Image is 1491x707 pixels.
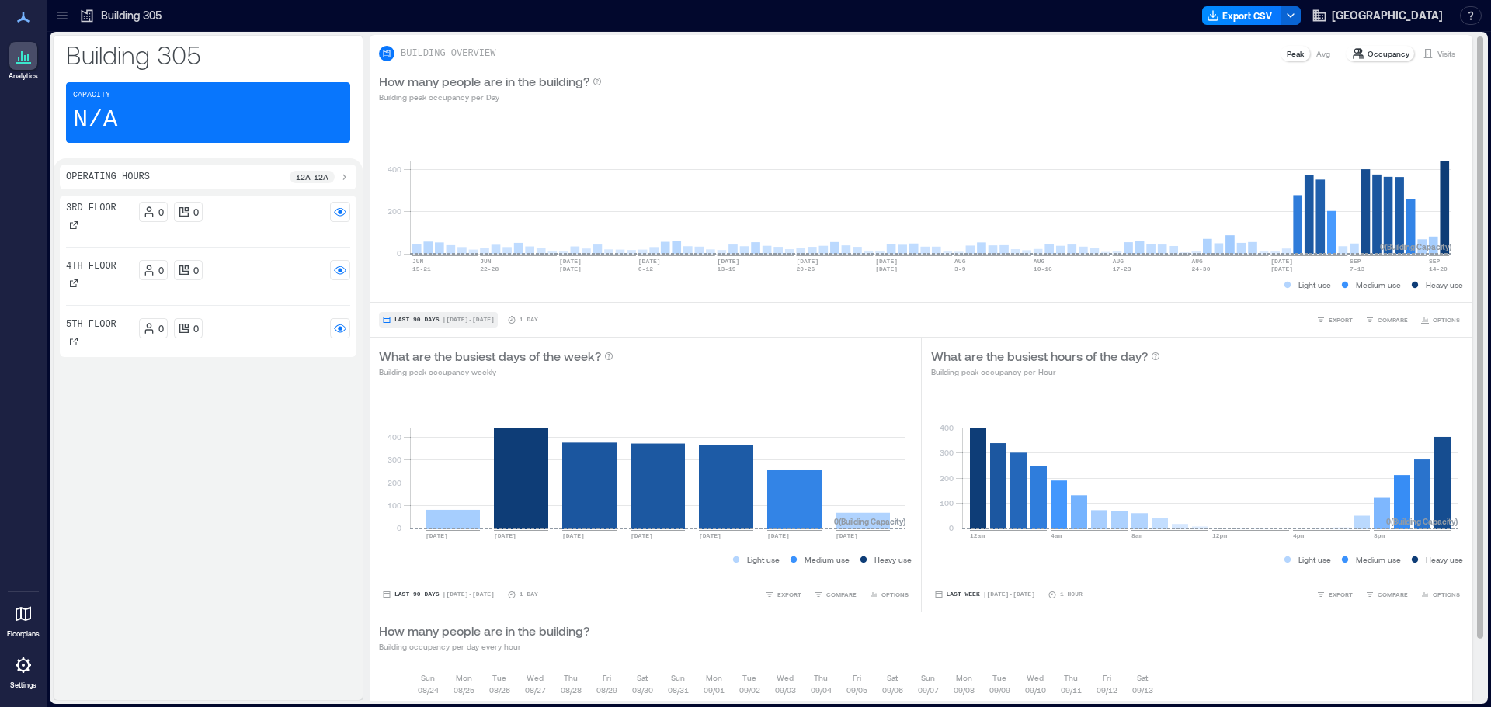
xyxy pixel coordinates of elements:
[1426,553,1463,566] p: Heavy use
[492,671,506,684] p: Tue
[767,532,790,539] text: [DATE]
[631,532,653,539] text: [DATE]
[1113,265,1131,272] text: 17-23
[1417,312,1463,328] button: OPTIONS
[805,553,850,566] p: Medium use
[874,553,912,566] p: Heavy use
[747,553,780,566] p: Light use
[1356,279,1401,291] p: Medium use
[931,347,1148,366] p: What are the busiest hours of the day?
[1433,590,1460,599] span: OPTIONS
[401,47,495,60] p: BUILDING OVERVIEW
[418,684,439,696] p: 08/24
[158,322,164,334] p: 0
[931,587,1038,602] button: Last Week |[DATE]-[DATE]
[397,523,401,532] tspan: 0
[520,315,538,324] p: 1 Day
[762,587,805,602] button: EXPORT
[956,671,972,684] p: Mon
[379,312,498,328] button: Last 90 Days |[DATE]-[DATE]
[1137,671,1148,684] p: Sat
[193,206,199,218] p: 0
[1429,258,1441,265] text: SEP
[1131,532,1143,539] text: 8am
[718,258,740,265] text: [DATE]
[66,318,116,331] p: 5th Floor
[1374,532,1385,539] text: 8pm
[562,532,585,539] text: [DATE]
[1060,590,1083,599] p: 1 Hour
[1025,684,1046,696] p: 09/10
[1362,312,1411,328] button: COMPARE
[939,498,953,508] tspan: 100
[875,265,898,272] text: [DATE]
[1034,258,1045,265] text: AUG
[561,684,582,696] p: 08/28
[1426,279,1463,291] p: Heavy use
[1313,587,1356,602] button: EXPORT
[954,684,975,696] p: 09/08
[921,671,935,684] p: Sun
[1113,258,1124,265] text: AUG
[379,622,589,640] p: How many people are in the building?
[1270,258,1293,265] text: [DATE]
[887,671,898,684] p: Sat
[777,671,794,684] p: Wed
[412,258,424,265] text: JUN
[918,684,939,696] p: 09/07
[7,629,40,639] p: Floorplans
[706,671,722,684] p: Mon
[638,265,653,272] text: 6-12
[1313,312,1356,328] button: EXPORT
[637,671,648,684] p: Sat
[948,523,953,532] tspan: 0
[638,258,661,265] text: [DATE]
[5,646,42,695] a: Settings
[525,684,546,696] p: 08/27
[992,671,1006,684] p: Tue
[1287,47,1304,60] p: Peak
[1191,258,1203,265] text: AUG
[296,171,328,183] p: 12a - 12a
[970,532,985,539] text: 12am
[875,258,898,265] text: [DATE]
[1332,8,1443,23] span: [GEOGRAPHIC_DATA]
[1132,684,1153,696] p: 09/13
[939,448,953,457] tspan: 300
[489,684,510,696] p: 08/26
[1316,47,1330,60] p: Avg
[699,532,721,539] text: [DATE]
[412,265,431,272] text: 15-21
[388,478,401,487] tspan: 200
[1378,315,1408,324] span: COMPARE
[1417,587,1463,602] button: OPTIONS
[796,258,818,265] text: [DATE]
[379,347,601,366] p: What are the busiest days of the week?
[814,671,828,684] p: Thu
[954,265,966,272] text: 3-9
[1368,47,1409,60] p: Occupancy
[379,640,589,653] p: Building occupancy per day every hour
[1270,265,1293,272] text: [DATE]
[4,37,43,85] a: Analytics
[1350,258,1361,265] text: SEP
[426,532,448,539] text: [DATE]
[564,671,578,684] p: Thu
[931,366,1160,378] p: Building peak occupancy per Hour
[1212,532,1227,539] text: 12pm
[73,89,110,102] p: Capacity
[397,248,401,258] tspan: 0
[1329,590,1353,599] span: EXPORT
[66,260,116,272] p: 4th Floor
[1027,671,1044,684] p: Wed
[1064,671,1078,684] p: Thu
[596,684,617,696] p: 08/29
[158,206,164,218] p: 0
[379,91,602,103] p: Building peak occupancy per Day
[866,587,912,602] button: OPTIONS
[742,671,756,684] p: Tue
[456,671,472,684] p: Mon
[388,501,401,510] tspan: 100
[158,264,164,276] p: 0
[881,590,909,599] span: OPTIONS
